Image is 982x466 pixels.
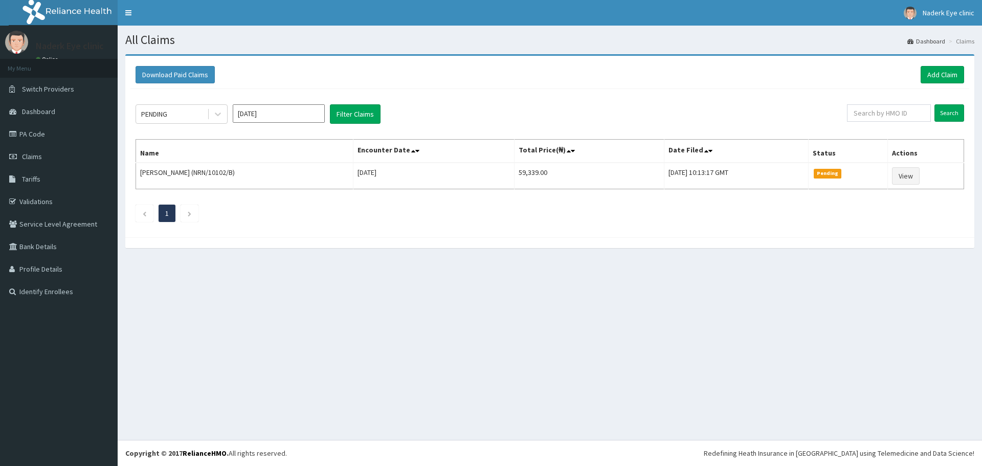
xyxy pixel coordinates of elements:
a: Page 1 is your current page [165,209,169,218]
span: Pending [814,169,842,178]
td: [PERSON_NAME] (NRN/10102/B) [136,163,353,189]
th: Status [808,140,887,163]
input: Select Month and Year [233,104,325,123]
th: Date Filed [664,140,808,163]
span: Claims [22,152,42,161]
th: Actions [887,140,964,163]
p: Naderk Eye clinic [36,41,104,51]
a: Next page [187,209,192,218]
img: User Image [904,7,917,19]
span: Tariffs [22,174,40,184]
footer: All rights reserved. [118,440,982,466]
li: Claims [946,37,974,46]
th: Total Price(₦) [515,140,664,163]
h1: All Claims [125,33,974,47]
button: Filter Claims [330,104,381,124]
a: RelianceHMO [183,449,227,458]
input: Search by HMO ID [847,104,931,122]
th: Encounter Date [353,140,515,163]
span: Dashboard [22,107,55,116]
div: PENDING [141,109,167,119]
input: Search [934,104,964,122]
span: Naderk Eye clinic [923,8,974,17]
a: Online [36,56,60,63]
span: Switch Providers [22,84,74,94]
a: Dashboard [907,37,945,46]
td: 59,339.00 [515,163,664,189]
a: Add Claim [921,66,964,83]
a: View [892,167,920,185]
th: Name [136,140,353,163]
td: [DATE] [353,163,515,189]
td: [DATE] 10:13:17 GMT [664,163,808,189]
strong: Copyright © 2017 . [125,449,229,458]
img: User Image [5,31,28,54]
div: Redefining Heath Insurance in [GEOGRAPHIC_DATA] using Telemedicine and Data Science! [704,448,974,458]
a: Previous page [142,209,147,218]
button: Download Paid Claims [136,66,215,83]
